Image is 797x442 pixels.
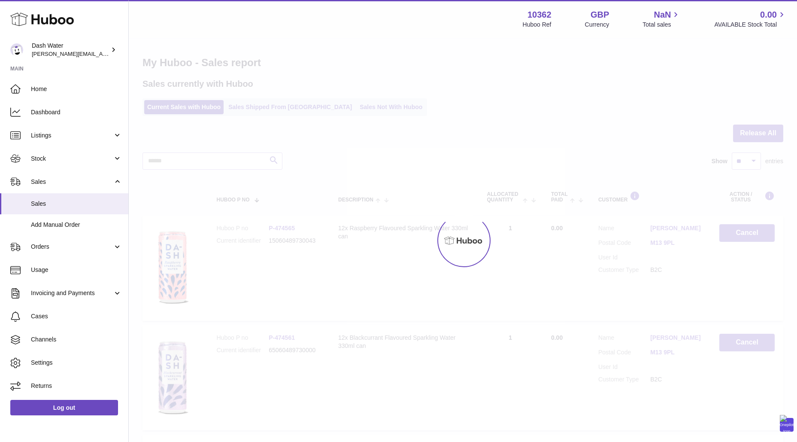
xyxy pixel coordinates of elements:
span: Sales [31,178,113,186]
span: Stock [31,155,113,163]
span: Returns [31,382,122,390]
span: 0.00 [760,9,777,21]
span: Sales [31,200,122,208]
span: Invoicing and Payments [31,289,113,297]
span: Dashboard [31,108,122,116]
span: NaN [654,9,671,21]
div: Huboo Ref [523,21,552,29]
span: Usage [31,266,122,274]
div: Dash Water [32,42,109,58]
span: Listings [31,131,113,140]
a: 0.00 AVAILABLE Stock Total [714,9,787,29]
div: Currency [585,21,609,29]
span: Cases [31,312,122,320]
a: Log out [10,400,118,415]
span: Add Manual Order [31,221,122,229]
span: [PERSON_NAME][EMAIL_ADDRESS][DOMAIN_NAME] [32,50,172,57]
span: Total sales [642,21,681,29]
span: Orders [31,243,113,251]
span: AVAILABLE Stock Total [714,21,787,29]
strong: GBP [591,9,609,21]
span: Channels [31,335,122,344]
a: NaN Total sales [642,9,681,29]
span: Home [31,85,122,93]
strong: 10362 [527,9,552,21]
img: james@dash-water.com [10,43,23,56]
span: Settings [31,359,122,367]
